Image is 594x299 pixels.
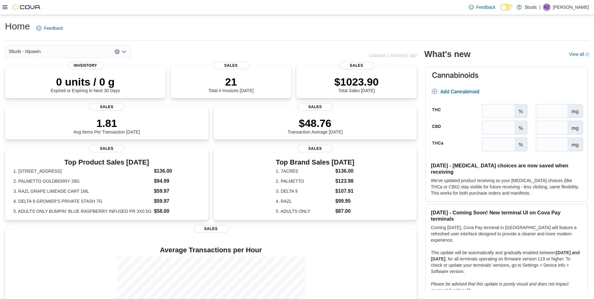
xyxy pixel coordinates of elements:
[208,76,253,93] div: Total # Invoices [DATE]
[334,76,379,93] div: Total Sales [DATE]
[335,167,354,175] dd: $136.00
[569,52,589,57] a: View allExternal link
[276,178,333,184] dt: 2. PALMETTO
[13,188,152,194] dt: 3. RAZL GRAPE LIMEADE CART 1ML
[500,4,514,11] input: Dark Mode
[431,249,582,275] p: This update will be automatically and gradually enabled between , for all terminals operating on ...
[214,62,249,69] span: Sales
[369,53,417,58] p: Updated 1 minute(s) ago
[276,168,333,174] dt: 1. 7ACRES
[154,187,200,195] dd: $59.97
[466,1,498,13] a: Feedback
[74,117,140,129] p: 1.81
[335,197,354,205] dd: $99.95
[431,162,582,175] h3: [DATE] - [MEDICAL_DATA] choices are now saved when receiving
[154,177,200,185] dd: $94.99
[121,49,127,54] button: Open list of options
[334,76,379,88] p: $1023.90
[194,225,229,233] span: Sales
[544,3,549,11] span: KZ
[287,117,343,134] div: Transaction Average [DATE]
[287,117,343,129] p: $48.76
[51,76,120,88] p: 0 units / 0 g
[431,209,582,222] h3: [DATE] - Coming Soon! New terminal UI on Cova Pay terminals
[13,198,152,204] dt: 4. DELTA 9 GROWER'S PRIVATE STASH 7G
[431,177,582,196] p: We've updated product receiving so your [MEDICAL_DATA] choices (like THCa or CBG) stay visible fo...
[335,187,354,195] dd: $107.91
[9,48,41,55] span: 5Buds - Nipawin
[339,62,374,69] span: Sales
[424,49,470,59] h2: What's new
[539,3,540,11] p: |
[74,117,140,134] div: Avg Items Per Transaction [DATE]
[585,53,589,56] svg: External link
[431,224,582,243] p: Coming [DATE], Cova Pay terminal in [GEOGRAPHIC_DATA] will feature a refreshed user interface des...
[543,3,550,11] div: Keith Ziemann
[525,3,537,11] p: 5buds
[154,197,200,205] dd: $59.97
[44,25,63,31] span: Feedback
[89,145,124,152] span: Sales
[13,208,152,214] dt: 5. ADULTS ONLY BUMPIN' BLUE RASPBERRY INFUSED PR 3X0.5G
[154,207,200,215] dd: $58.00
[431,281,569,293] em: Please be advised that this update is purely visual and does not impact payment functionality.
[335,207,354,215] dd: $87.00
[276,159,354,166] h3: Top Brand Sales [DATE]
[13,4,41,10] img: Cova
[89,103,124,111] span: Sales
[276,208,333,214] dt: 5. ADULTS ONLY
[115,49,120,54] button: Clear input
[10,246,412,254] h4: Average Transactions per Hour
[154,167,200,175] dd: $136.00
[68,62,103,69] span: Inventory
[208,76,253,88] p: 21
[13,178,152,184] dt: 2. PALMETTO GOLDBERRY 28G
[276,188,333,194] dt: 3. DELTA 9
[335,177,354,185] dd: $123.98
[34,22,65,34] a: Feedback
[5,20,30,33] h1: Home
[476,4,495,10] span: Feedback
[13,159,200,166] h3: Top Product Sales [DATE]
[276,198,333,204] dt: 4. RAZL
[431,250,580,261] strong: [DATE] and [DATE]
[553,3,589,11] p: [PERSON_NAME]
[51,76,120,93] div: Expired or Expiring in Next 30 Days
[297,145,333,152] span: Sales
[13,168,152,174] dt: 1. [STREET_ADDRESS]
[297,103,333,111] span: Sales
